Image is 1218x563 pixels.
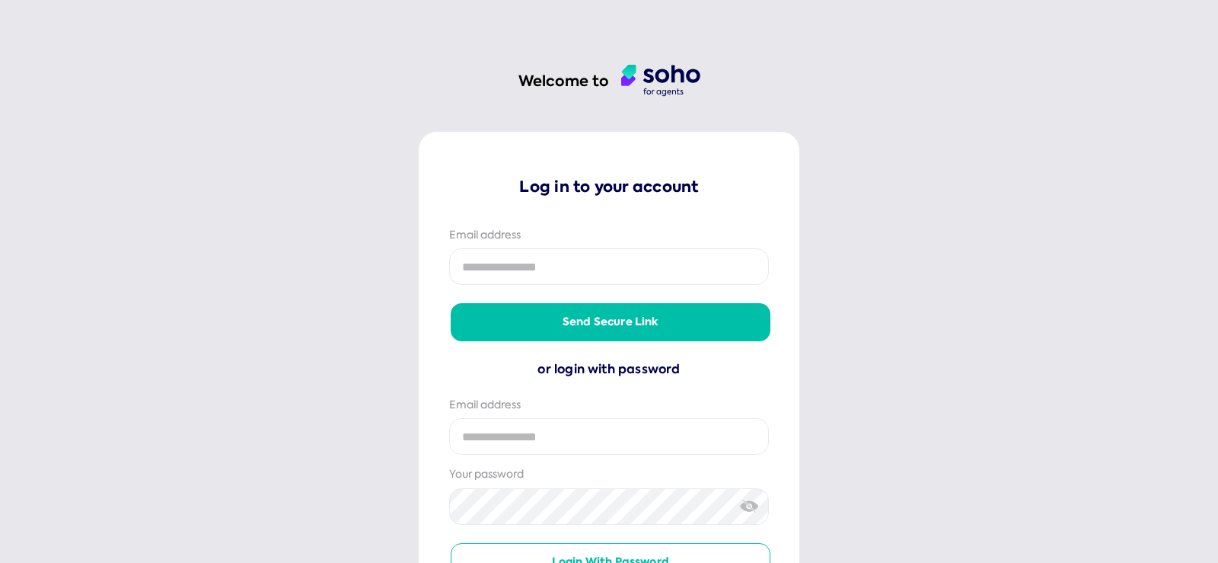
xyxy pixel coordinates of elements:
div: or login with password [449,360,769,379]
div: Email address [449,398,769,413]
img: agent logo [621,65,700,97]
div: Your password [449,467,769,482]
div: Email address [449,228,769,243]
button: Send secure link [451,303,770,341]
h1: Welcome to [518,71,609,91]
img: eye-crossed.svg [740,498,759,514]
p: Log in to your account [449,176,769,197]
